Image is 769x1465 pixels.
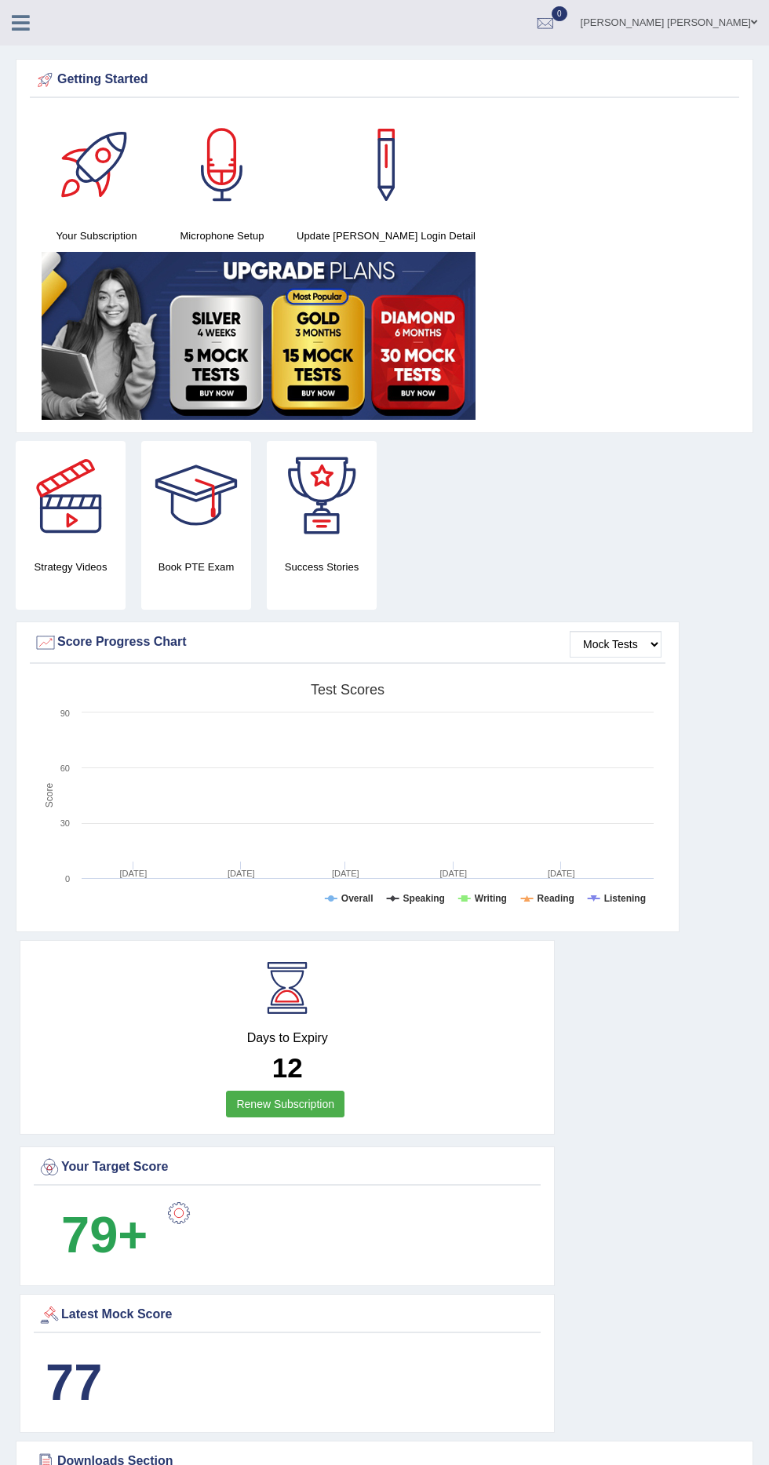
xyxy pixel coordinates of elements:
div: Score Progress Chart [34,631,661,654]
tspan: Test scores [311,682,384,698]
tspan: [DATE] [439,869,467,878]
h4: Your Subscription [42,228,151,244]
a: Renew Subscription [226,1091,344,1117]
b: 79+ [61,1206,148,1263]
h4: Update [PERSON_NAME] Login Detail [293,228,479,244]
text: 0 [65,874,70,884]
text: 30 [60,818,70,828]
img: small5.jpg [42,252,476,420]
tspan: [DATE] [120,869,148,878]
tspan: Overall [341,893,374,904]
tspan: [DATE] [332,869,359,878]
div: Your Target Score [38,1156,537,1179]
tspan: Writing [475,893,507,904]
h4: Strategy Videos [16,559,126,575]
b: 12 [272,1052,303,1083]
b: 77 [46,1354,102,1411]
tspan: [DATE] [228,869,255,878]
span: 0 [552,6,567,21]
tspan: Score [44,783,55,808]
h4: Book PTE Exam [141,559,251,575]
h4: Success Stories [267,559,377,575]
tspan: Listening [604,893,646,904]
div: Getting Started [34,68,735,92]
tspan: Speaking [403,893,445,904]
tspan: [DATE] [548,869,575,878]
h4: Microphone Setup [167,228,277,244]
text: 90 [60,709,70,718]
tspan: Reading [538,893,574,904]
h4: Days to Expiry [38,1031,537,1045]
div: Latest Mock Score [38,1303,537,1327]
text: 60 [60,763,70,773]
